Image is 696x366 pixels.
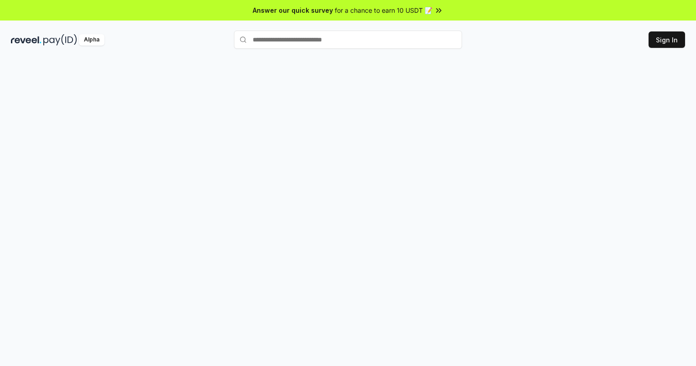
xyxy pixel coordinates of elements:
img: pay_id [43,34,77,46]
div: Alpha [79,34,104,46]
span: for a chance to earn 10 USDT 📝 [335,5,432,15]
span: Answer our quick survey [253,5,333,15]
button: Sign In [649,31,685,48]
img: reveel_dark [11,34,42,46]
